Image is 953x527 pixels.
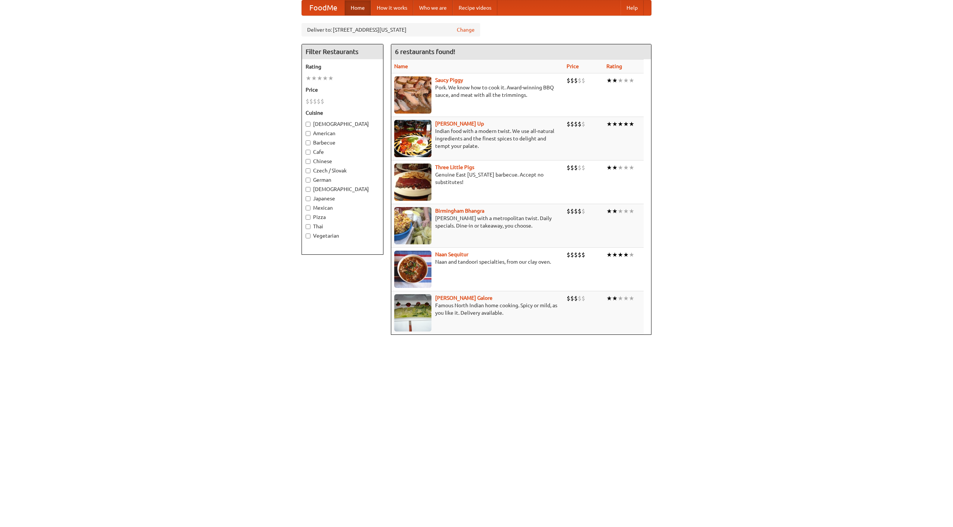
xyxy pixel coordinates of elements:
[394,63,408,69] a: Name
[395,48,455,55] ng-pluralize: 6 restaurants found!
[435,251,468,257] a: Naan Sequitur
[435,164,474,170] a: Three Little Pigs
[567,294,570,302] li: $
[606,251,612,259] li: ★
[574,207,578,215] li: $
[394,171,561,186] p: Genuine East [US_STATE] barbecue. Accept no substitutes!
[567,164,570,172] li: $
[435,208,484,214] a: Birmingham Bhangra
[394,164,431,201] img: littlepigs.jpg
[306,167,379,174] label: Czech / Slovak
[306,168,310,173] input: Czech / Slovak
[612,120,618,128] li: ★
[567,76,570,85] li: $
[570,164,574,172] li: $
[306,74,311,82] li: ★
[306,97,309,105] li: $
[618,251,623,259] li: ★
[435,77,463,83] b: Saucy Piggy
[322,74,328,82] li: ★
[435,121,484,127] b: [PERSON_NAME] Up
[306,148,379,156] label: Cafe
[612,164,618,172] li: ★
[317,97,321,105] li: $
[581,294,585,302] li: $
[606,76,612,85] li: ★
[570,76,574,85] li: $
[311,74,317,82] li: ★
[306,196,310,201] input: Japanese
[629,207,634,215] li: ★
[570,294,574,302] li: $
[618,120,623,128] li: ★
[306,63,379,70] h5: Rating
[618,294,623,302] li: ★
[306,204,379,212] label: Mexican
[606,63,622,69] a: Rating
[321,97,324,105] li: $
[306,122,310,127] input: [DEMOGRAPHIC_DATA]
[306,139,379,146] label: Barbecue
[621,0,644,15] a: Help
[394,207,431,244] img: bhangra.jpg
[394,302,561,317] p: Famous North Indian home cooking. Spicy or mild, as you like it. Delivery available.
[306,178,310,182] input: German
[574,164,578,172] li: $
[306,185,379,193] label: [DEMOGRAPHIC_DATA]
[612,251,618,259] li: ★
[574,76,578,85] li: $
[394,215,561,229] p: [PERSON_NAME] with a metropolitan twist. Daily specials. Dine-in or takeaway, you choose.
[618,207,623,215] li: ★
[612,76,618,85] li: ★
[570,207,574,215] li: $
[306,140,310,145] input: Barbecue
[567,63,579,69] a: Price
[302,44,383,59] h4: Filter Restaurants
[306,224,310,229] input: Thai
[570,251,574,259] li: $
[457,26,475,34] a: Change
[306,120,379,128] label: [DEMOGRAPHIC_DATA]
[574,120,578,128] li: $
[394,258,561,266] p: Naan and tandoori specialties, from our clay oven.
[574,294,578,302] li: $
[394,120,431,157] img: curryup.jpg
[578,164,581,172] li: $
[623,251,629,259] li: ★
[629,120,634,128] li: ★
[306,232,379,239] label: Vegetarian
[306,159,310,164] input: Chinese
[306,187,310,192] input: [DEMOGRAPHIC_DATA]
[435,295,493,301] a: [PERSON_NAME] Galore
[306,215,310,220] input: Pizza
[618,76,623,85] li: ★
[606,120,612,128] li: ★
[394,251,431,288] img: naansequitur.jpg
[618,164,623,172] li: ★
[578,120,581,128] li: $
[574,251,578,259] li: $
[371,0,413,15] a: How it works
[567,251,570,259] li: $
[453,0,497,15] a: Recipe videos
[612,207,618,215] li: ★
[394,127,561,150] p: Indian food with a modern twist. We use all-natural ingredients and the finest spices to delight ...
[606,164,612,172] li: ★
[581,76,585,85] li: $
[578,76,581,85] li: $
[581,120,585,128] li: $
[570,120,574,128] li: $
[306,234,310,238] input: Vegetarian
[306,176,379,184] label: German
[578,251,581,259] li: $
[306,130,379,137] label: American
[309,97,313,105] li: $
[302,23,480,36] div: Deliver to: [STREET_ADDRESS][US_STATE]
[623,294,629,302] li: ★
[581,164,585,172] li: $
[581,207,585,215] li: $
[394,76,431,114] img: saucy.jpg
[394,294,431,331] img: currygalore.jpg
